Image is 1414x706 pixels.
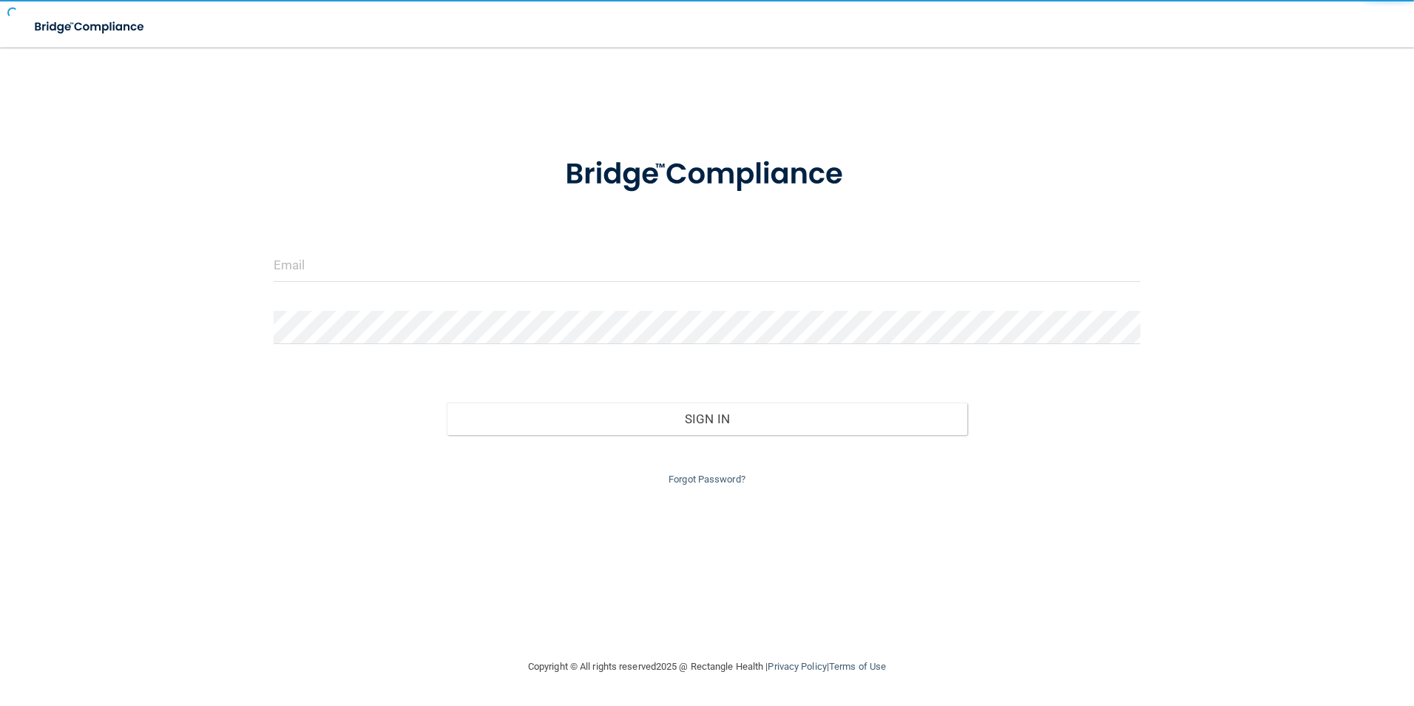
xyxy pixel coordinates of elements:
a: Privacy Policy [768,661,826,672]
a: Terms of Use [829,661,886,672]
div: Copyright © All rights reserved 2025 @ Rectangle Health | | [437,643,977,690]
button: Sign In [447,403,967,435]
img: bridge_compliance_login_screen.278c3ca4.svg [22,12,158,42]
img: bridge_compliance_login_screen.278c3ca4.svg [535,136,879,213]
a: Forgot Password? [669,474,745,485]
input: Email [274,249,1141,282]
